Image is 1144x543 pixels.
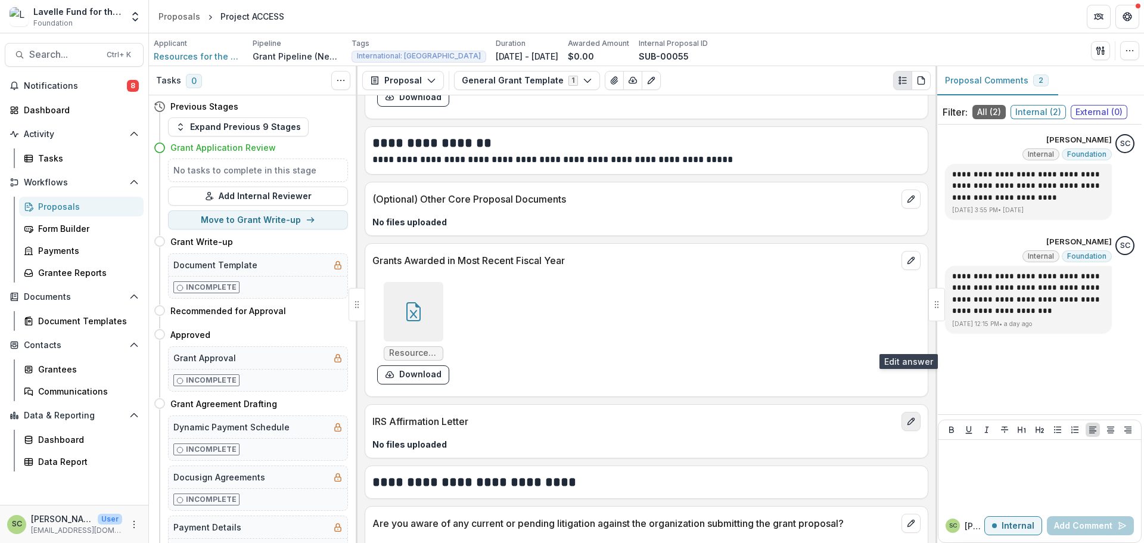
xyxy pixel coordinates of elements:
[19,219,144,238] a: Form Builder
[154,8,205,25] a: Proposals
[372,253,897,268] p: Grants Awarded in Most Recent Fiscal Year
[1103,423,1118,437] button: Align Center
[24,340,125,350] span: Contacts
[127,5,144,29] button: Open entity switcher
[454,71,600,90] button: General Grant Template1
[605,71,624,90] button: View Attached Files
[1071,105,1127,119] span: External ( 0 )
[1067,252,1106,260] span: Foundation
[1087,5,1111,29] button: Partners
[170,398,277,410] h4: Grant Agreement Drafting
[1046,134,1112,146] p: [PERSON_NAME]
[1002,521,1034,531] p: Internal
[156,76,181,86] h3: Tasks
[19,381,144,401] a: Communications
[1028,150,1054,159] span: Internal
[168,210,348,229] button: Move to Grant Write-up
[901,514,921,533] button: edit
[912,71,931,90] button: PDF view
[186,282,237,293] p: Incomplete
[24,292,125,302] span: Documents
[170,141,276,154] h4: Grant Application Review
[5,406,144,425] button: Open Data & Reporting
[38,244,134,257] div: Payments
[1086,423,1100,437] button: Align Left
[253,50,342,63] p: Grant Pipeline (New Grantees)
[38,363,134,376] div: Grantees
[29,49,100,60] span: Search...
[186,375,237,386] p: Incomplete
[331,71,350,90] button: Toggle View Cancelled Tasks
[568,38,629,49] p: Awarded Amount
[943,105,968,119] p: Filter:
[1050,423,1065,437] button: Bullet List
[127,80,139,92] span: 8
[357,52,481,60] span: International: [GEOGRAPHIC_DATA]
[24,411,125,421] span: Data & Reporting
[389,348,438,358] span: Resources for the Blind Largest Donors.xlsx
[372,516,897,530] p: Are you aware of any current or pending litigation against the organization submitting the grant ...
[158,10,200,23] div: Proposals
[372,438,921,451] p: No files uploaded
[901,412,921,431] button: edit
[38,200,134,213] div: Proposals
[1120,140,1130,148] div: Sandra Ching
[639,50,689,63] p: SUB-00055
[173,521,241,533] h5: Payment Details
[5,287,144,306] button: Open Documents
[170,305,286,317] h4: Recommended for Approval
[5,100,144,120] a: Dashboard
[173,471,265,483] h5: Docusign Agreements
[154,50,243,63] a: Resources for the Blind, Inc.
[377,282,449,384] div: Resources for the Blind Largest Donors.xlsxdownload-form-response
[639,38,708,49] p: Internal Proposal ID
[186,74,202,88] span: 0
[901,190,921,209] button: edit
[944,423,959,437] button: Bold
[893,71,912,90] button: Plaintext view
[19,452,144,471] a: Data Report
[173,421,290,433] h5: Dynamic Payment Schedule
[170,328,210,341] h4: Approved
[12,520,22,528] div: Sandra Ching
[1120,242,1130,250] div: Sandra Ching
[1067,150,1106,159] span: Foundation
[170,235,233,248] h4: Grant Write-up
[19,148,144,168] a: Tasks
[1011,105,1066,119] span: Internal ( 2 )
[33,5,122,18] div: Lavelle Fund for the Blind
[10,7,29,26] img: Lavelle Fund for the Blind
[952,206,1105,215] p: [DATE] 3:55 PM • [DATE]
[997,423,1012,437] button: Strike
[170,100,238,113] h4: Previous Stages
[38,433,134,446] div: Dashboard
[253,38,281,49] p: Pipeline
[1068,423,1082,437] button: Ordered List
[24,81,127,91] span: Notifications
[24,178,125,188] span: Workflows
[24,129,125,139] span: Activity
[980,423,994,437] button: Italicize
[352,38,369,49] p: Tags
[38,385,134,398] div: Communications
[38,222,134,235] div: Form Builder
[1047,516,1134,535] button: Add Comment
[496,50,558,63] p: [DATE] - [DATE]
[1115,5,1139,29] button: Get Help
[1033,423,1047,437] button: Heading 2
[5,125,144,144] button: Open Activity
[154,38,187,49] p: Applicant
[24,104,134,116] div: Dashboard
[901,251,921,270] button: edit
[5,43,144,67] button: Search...
[220,10,284,23] div: Project ACCESS
[1121,423,1135,437] button: Align Right
[38,266,134,279] div: Grantee Reports
[173,259,257,271] h5: Document Template
[935,66,1058,95] button: Proposal Comments
[372,414,897,429] p: IRS Affirmation Letter
[33,18,73,29] span: Foundation
[377,365,449,384] button: download-form-response
[19,311,144,331] a: Document Templates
